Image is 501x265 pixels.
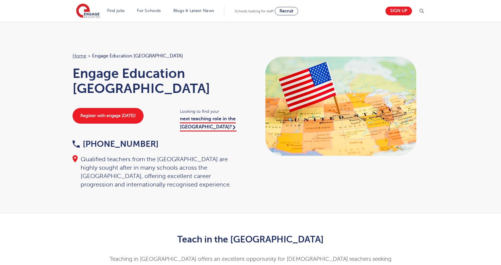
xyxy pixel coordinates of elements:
a: Blogs & Latest News [173,8,214,13]
span: Schools looking for staff [235,9,274,13]
a: Register with engage [DATE]! [73,108,144,124]
span: Recruit [280,9,293,13]
img: Engage Education [76,4,100,19]
span: Engage Education [GEOGRAPHIC_DATA] [92,52,183,60]
a: Recruit [275,7,298,15]
a: For Schools [137,8,161,13]
nav: breadcrumb [73,52,245,60]
a: Sign up [385,7,412,15]
a: next teaching role in the [GEOGRAPHIC_DATA]? [180,116,237,131]
a: [PHONE_NUMBER] [73,139,159,149]
a: Home [73,53,86,59]
span: Looking to find your [180,108,245,115]
div: Qualified teachers from the [GEOGRAPHIC_DATA] are highly sought after in many schools across the ... [73,155,245,189]
h1: Engage Education [GEOGRAPHIC_DATA] [73,66,245,96]
h2: Teach in the [GEOGRAPHIC_DATA] [103,234,398,245]
a: Find jobs [107,8,125,13]
span: > [88,53,91,59]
